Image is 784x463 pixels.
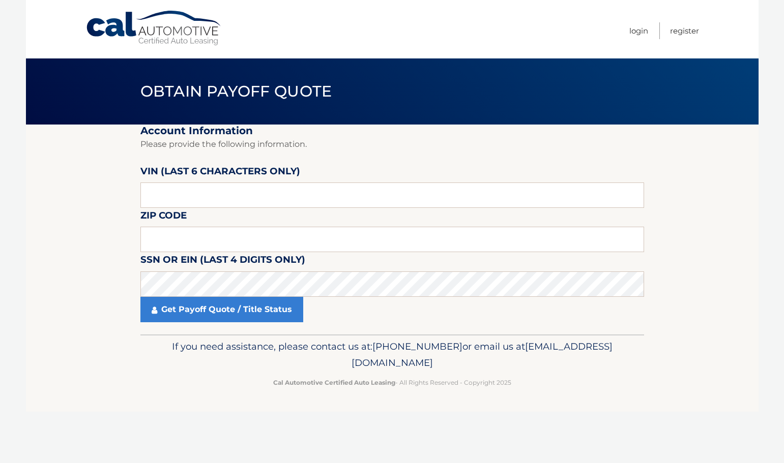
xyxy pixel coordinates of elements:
[140,137,644,151] p: Please provide the following information.
[273,379,395,386] strong: Cal Automotive Certified Auto Leasing
[140,252,305,271] label: SSN or EIN (last 4 digits only)
[372,341,462,352] span: [PHONE_NUMBER]
[147,338,637,371] p: If you need assistance, please contact us at: or email us at
[140,297,303,322] a: Get Payoff Quote / Title Status
[629,22,648,39] a: Login
[147,377,637,388] p: - All Rights Reserved - Copyright 2025
[140,82,332,101] span: Obtain Payoff Quote
[140,164,300,182] label: VIN (last 6 characters only)
[85,10,223,46] a: Cal Automotive
[140,208,187,227] label: Zip Code
[140,125,644,137] h2: Account Information
[670,22,699,39] a: Register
